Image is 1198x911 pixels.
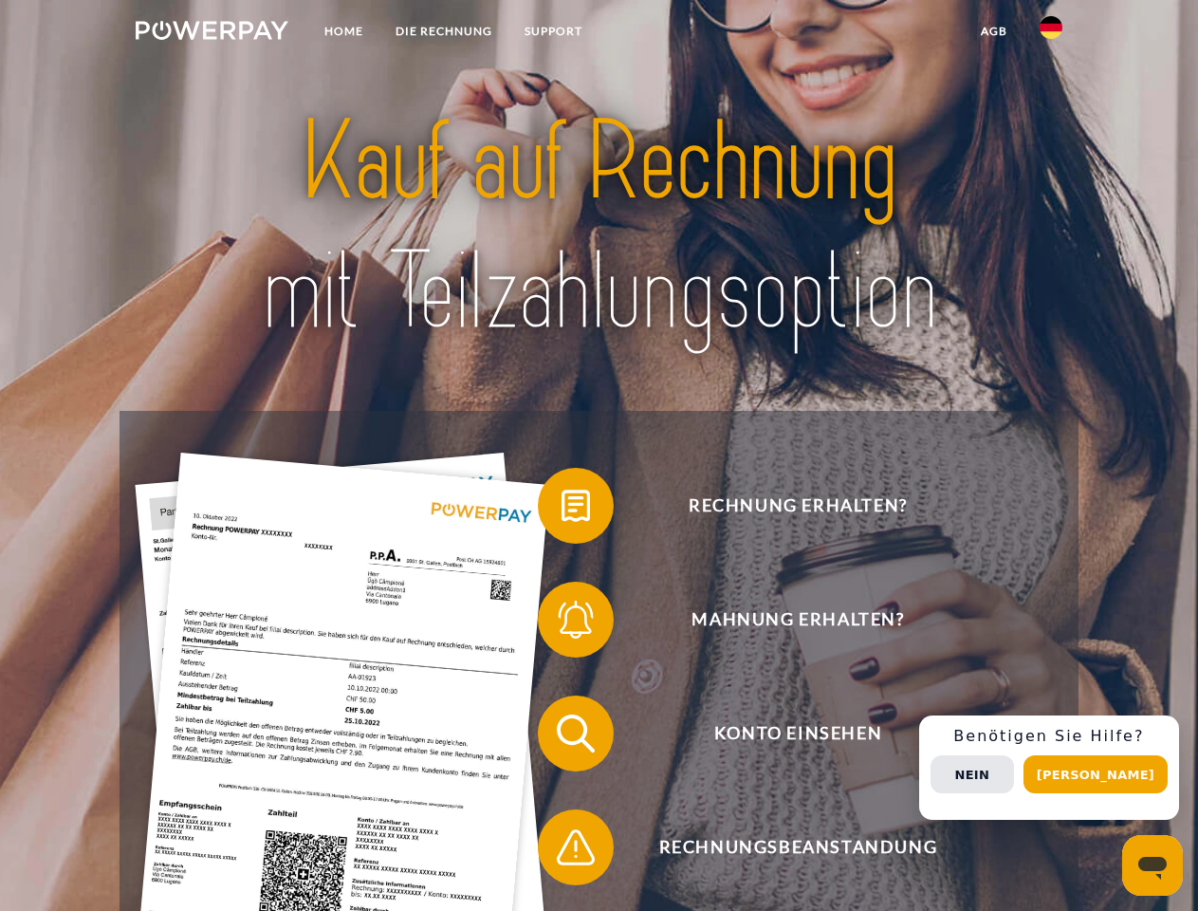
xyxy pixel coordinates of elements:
a: agb [965,14,1023,48]
img: title-powerpay_de.svg [181,91,1017,363]
span: Rechnungsbeanstandung [565,809,1030,885]
span: Konto einsehen [565,696,1030,772]
a: DIE RECHNUNG [379,14,508,48]
img: qb_warning.svg [552,824,599,871]
img: de [1040,16,1062,39]
button: Rechnungsbeanstandung [538,809,1031,885]
button: Rechnung erhalten? [538,468,1031,544]
span: Mahnung erhalten? [565,582,1030,658]
img: qb_search.svg [552,710,599,757]
button: Mahnung erhalten? [538,582,1031,658]
img: logo-powerpay-white.svg [136,21,288,40]
a: SUPPORT [508,14,599,48]
iframe: Schaltfläche zum Öffnen des Messaging-Fensters [1122,835,1183,896]
img: qb_bill.svg [552,482,599,530]
button: Konto einsehen [538,696,1031,772]
span: Rechnung erhalten? [565,468,1030,544]
button: Nein [931,755,1014,793]
img: qb_bell.svg [552,596,599,643]
div: Schnellhilfe [919,716,1179,820]
h3: Benötigen Sie Hilfe? [931,727,1168,746]
a: Home [308,14,379,48]
button: [PERSON_NAME] [1023,755,1168,793]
